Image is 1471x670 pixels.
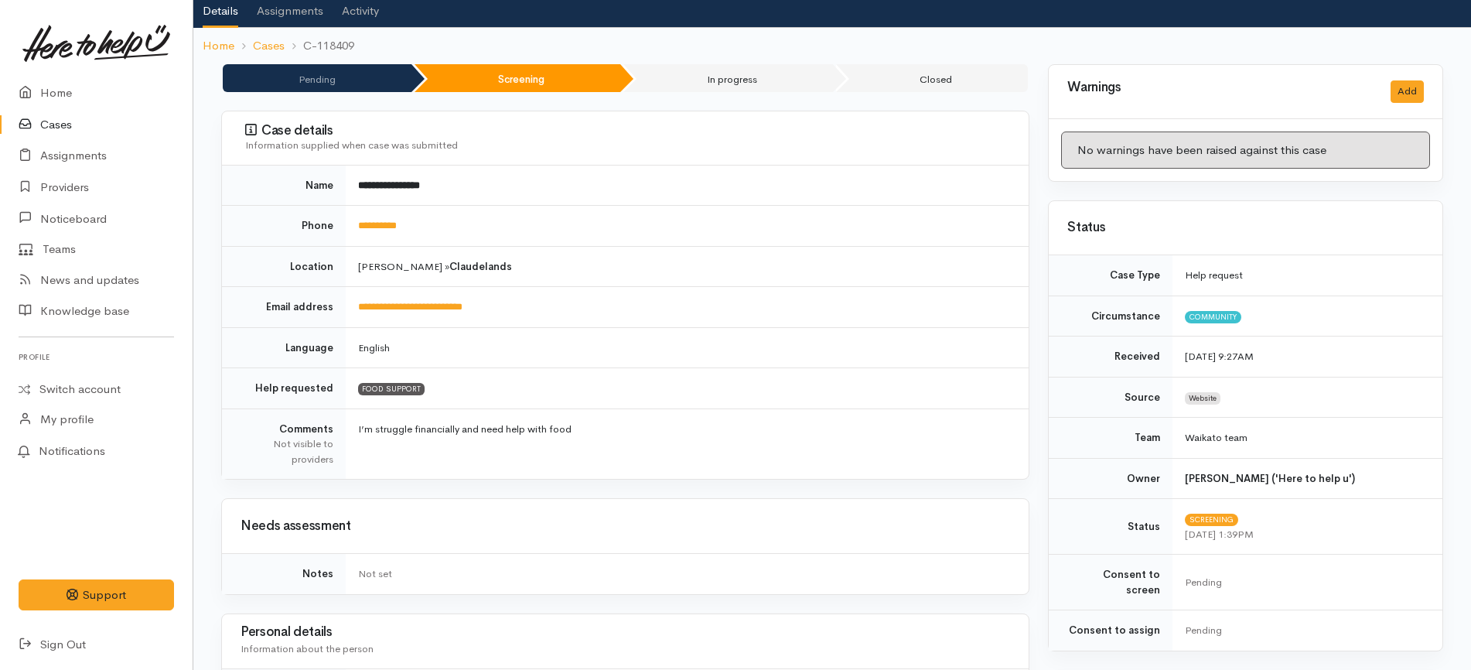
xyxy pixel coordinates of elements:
h3: Needs assessment [241,519,1010,534]
li: Screening [415,64,620,92]
a: Home [203,37,234,55]
a: Cases [253,37,285,55]
h6: Profile [19,347,174,367]
td: Phone [222,206,346,247]
h3: Personal details [241,625,1010,640]
td: Name [222,166,346,206]
li: Pending [223,64,411,92]
li: Closed [836,64,1028,92]
td: Email address [222,287,346,328]
div: No warnings have been raised against this case [1061,132,1430,169]
td: Help requested [222,368,346,409]
button: Add [1391,80,1424,103]
span: Screening [1185,514,1238,526]
div: Pending [1185,575,1424,590]
td: Consent to assign [1049,610,1172,651]
td: Help request [1172,255,1442,296]
td: Circumstance [1049,296,1172,337]
td: Status [1049,499,1172,555]
h3: Warnings [1067,80,1372,95]
td: Owner [1049,458,1172,499]
div: Information supplied when case was submitted [245,138,1010,153]
span: Website [1185,392,1220,405]
li: In progress [623,64,833,92]
nav: breadcrumb [193,28,1471,64]
td: Comments [222,408,346,479]
td: Source [1049,377,1172,418]
b: Claudelands [449,260,512,273]
td: Case Type [1049,255,1172,296]
td: Received [1049,337,1172,378]
td: English [346,327,1029,368]
span: Waikato team [1185,431,1247,444]
button: Support [19,579,174,611]
li: C-118409 [285,37,354,55]
div: Not set [358,566,1010,582]
td: I’m struggle financially and need help with food [346,408,1029,479]
b: [PERSON_NAME] ('Here to help u') [1185,472,1355,485]
td: Notes [222,554,346,594]
td: Location [222,246,346,287]
td: Consent to screen [1049,555,1172,610]
div: Not visible to providers [241,436,333,467]
td: Language [222,327,346,368]
td: Team [1049,418,1172,459]
time: [DATE] 9:27AM [1185,350,1254,363]
h3: Case details [245,123,1010,138]
h3: Status [1067,220,1424,235]
div: Pending [1185,623,1424,638]
span: Information about the person [241,642,374,655]
span: [PERSON_NAME] » [358,260,512,273]
span: FOOD SUPPORT [358,383,425,395]
div: [DATE] 1:39PM [1185,527,1424,542]
span: Community [1185,311,1241,323]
